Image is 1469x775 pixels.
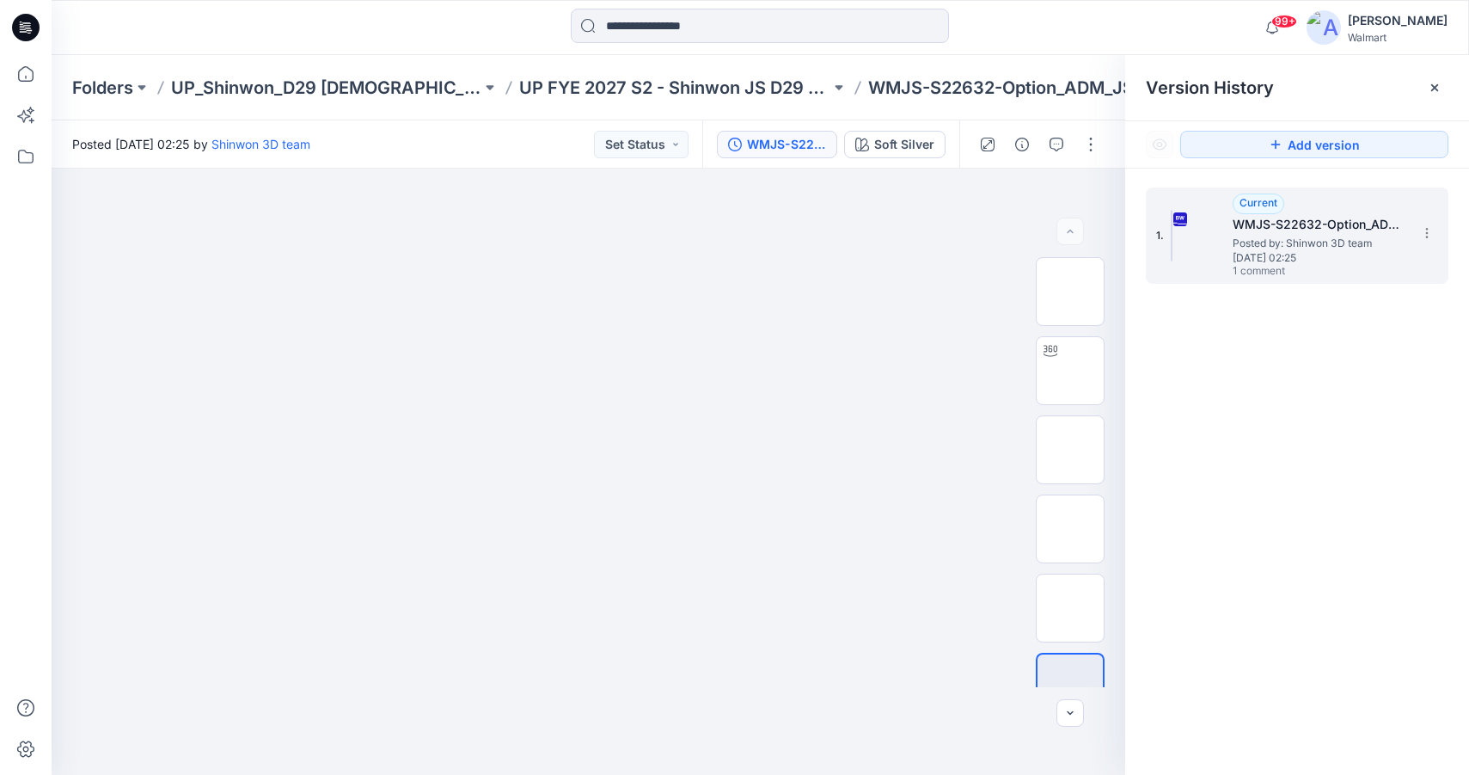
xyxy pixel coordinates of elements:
h5: WMJS-S22632-Option_ADM_JS MODAL SPAN PANTS [1233,214,1405,235]
span: 1. [1156,228,1164,243]
a: Shinwon 3D team [211,137,310,151]
img: avatar [1307,10,1341,45]
button: Show Hidden Versions [1146,131,1173,158]
a: UP_Shinwon_D29 [DEMOGRAPHIC_DATA] Sleep [171,76,481,100]
div: Walmart [1348,31,1448,44]
span: [DATE] 02:25 [1233,252,1405,264]
span: Posted [DATE] 02:25 by [72,135,310,153]
span: Version History [1146,77,1274,98]
a: Folders [72,76,133,100]
img: WMJS-S22632-Option_ADM_JS MODAL SPAN PANTS [1171,210,1172,261]
a: UP FYE 2027 S2 - Shinwon JS D29 [DEMOGRAPHIC_DATA] Sleepwear [519,76,829,100]
button: Close [1428,81,1441,95]
p: WMJS-S22632-Option_ADM_JS MODAL SPAN PANTS [868,76,1178,100]
div: Soft Silver [874,135,934,154]
button: WMJS-S22632-Option_ADM_JS MODAL SPAN PANTS [717,131,837,158]
span: Current [1239,196,1277,209]
span: 1 comment [1233,265,1353,279]
button: Soft Silver [844,131,946,158]
button: Add version [1180,131,1448,158]
span: Posted by: Shinwon 3D team [1233,235,1405,252]
div: WMJS-S22632-Option_ADM_JS MODAL SPAN PANTS [747,135,826,154]
button: Details [1008,131,1036,158]
div: [PERSON_NAME] [1348,10,1448,31]
span: 99+ [1271,15,1297,28]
